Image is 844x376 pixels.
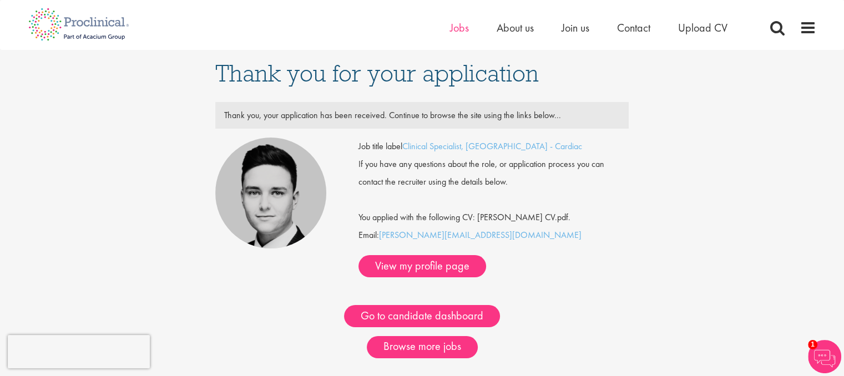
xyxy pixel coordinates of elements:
[216,106,629,124] div: Thank you, your application has been received. Continue to browse the site using the links below...
[215,58,539,88] span: Thank you for your application
[215,138,326,248] img: Connor Lynes
[562,21,589,35] a: Join us
[808,340,841,373] img: Chatbot
[8,335,150,368] iframe: reCAPTCHA
[450,21,469,35] a: Jobs
[808,340,817,349] span: 1
[678,21,727,35] a: Upload CV
[379,229,582,241] a: [PERSON_NAME][EMAIL_ADDRESS][DOMAIN_NAME]
[350,138,637,155] div: Job title label
[367,336,478,358] a: Browse more jobs
[358,138,629,277] div: Email:
[350,155,637,191] div: If you have any questions about the role, or application process you can contact the recruiter us...
[402,140,582,152] a: Clinical Specialist, [GEOGRAPHIC_DATA] - Cardiac
[344,305,500,327] a: Go to candidate dashboard
[358,255,486,277] a: View my profile page
[617,21,650,35] a: Contact
[350,191,637,226] div: You applied with the following CV: [PERSON_NAME] CV.pdf.
[497,21,534,35] a: About us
